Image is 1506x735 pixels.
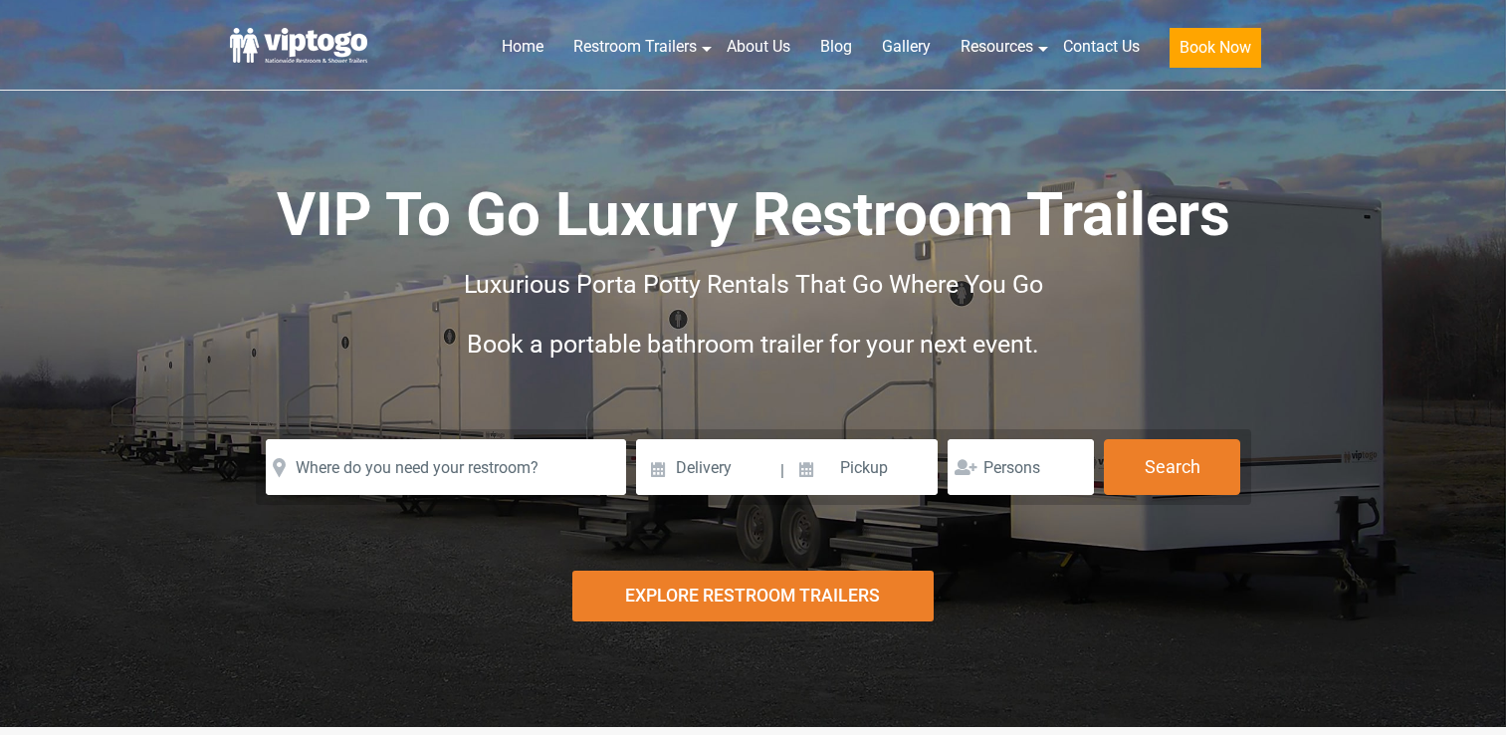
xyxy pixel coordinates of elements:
a: Restroom Trailers [558,25,712,69]
a: Resources [946,25,1048,69]
input: Where do you need your restroom? [266,439,626,495]
a: Contact Us [1048,25,1155,69]
button: Search [1104,439,1240,495]
a: Home [487,25,558,69]
span: VIP To Go Luxury Restroom Trailers [277,179,1230,250]
div: Explore Restroom Trailers [572,571,934,621]
input: Persons [948,439,1094,495]
a: Book Now [1155,25,1276,80]
input: Pickup [787,439,939,495]
span: | [780,439,784,503]
input: Delivery [636,439,778,495]
button: Book Now [1170,28,1261,68]
span: Book a portable bathroom trailer for your next event. [467,330,1039,359]
a: Blog [805,25,867,69]
span: Luxurious Porta Potty Rentals That Go Where You Go [464,270,1043,299]
a: Gallery [867,25,946,69]
a: About Us [712,25,805,69]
